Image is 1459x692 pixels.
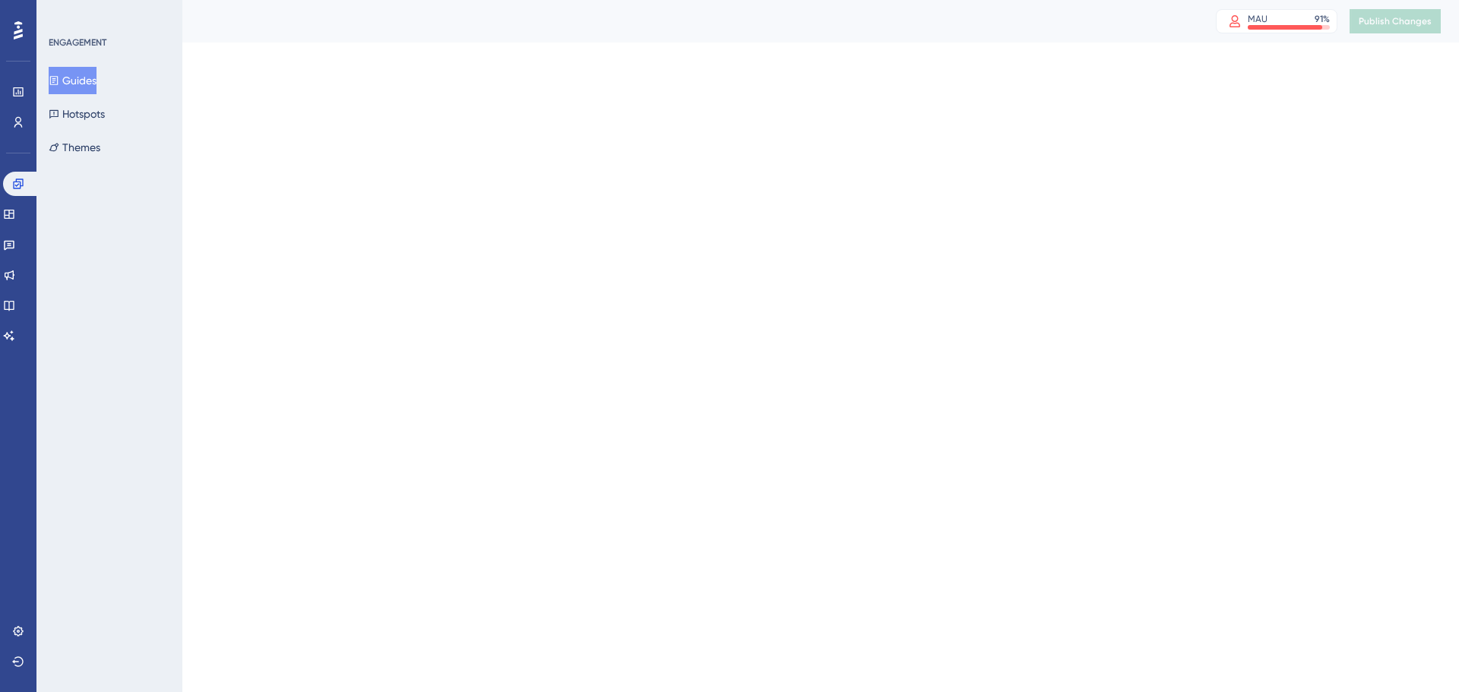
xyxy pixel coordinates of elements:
[49,67,97,94] button: Guides
[1248,13,1268,25] div: MAU
[49,100,105,128] button: Hotspots
[49,134,100,161] button: Themes
[1315,13,1330,25] div: 91 %
[49,36,106,49] div: ENGAGEMENT
[1359,15,1432,27] span: Publish Changes
[1350,9,1441,33] button: Publish Changes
